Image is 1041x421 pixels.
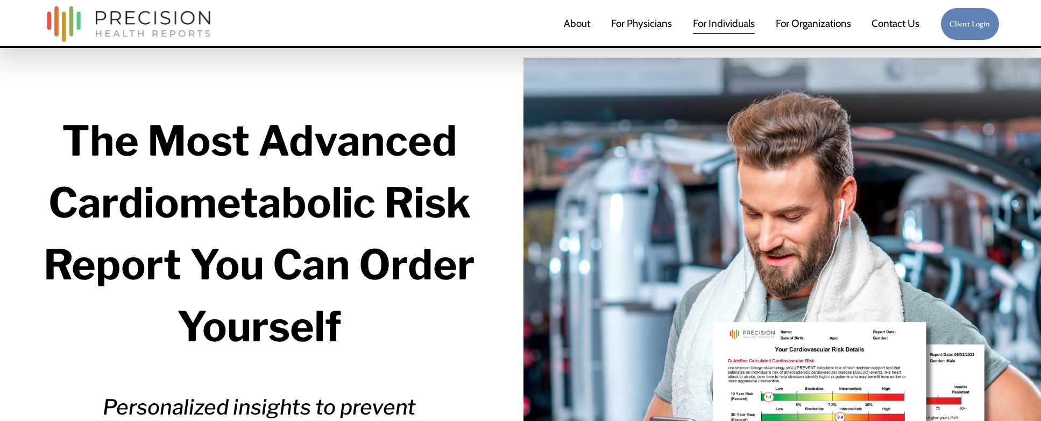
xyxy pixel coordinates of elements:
a: folder dropdown [776,13,851,36]
a: Contact Us [872,13,919,36]
iframe: Chat Widget [987,369,1041,421]
strong: The Most Advanced Cardiometabolic Risk Report You Can Order Yourself [44,116,484,352]
img: Precision Health Reports [41,1,216,47]
a: Client Login [940,8,1000,41]
a: About [564,13,590,36]
span: For Organizations [776,13,851,34]
a: For Individuals [693,13,755,36]
a: For Physicians [611,13,672,36]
